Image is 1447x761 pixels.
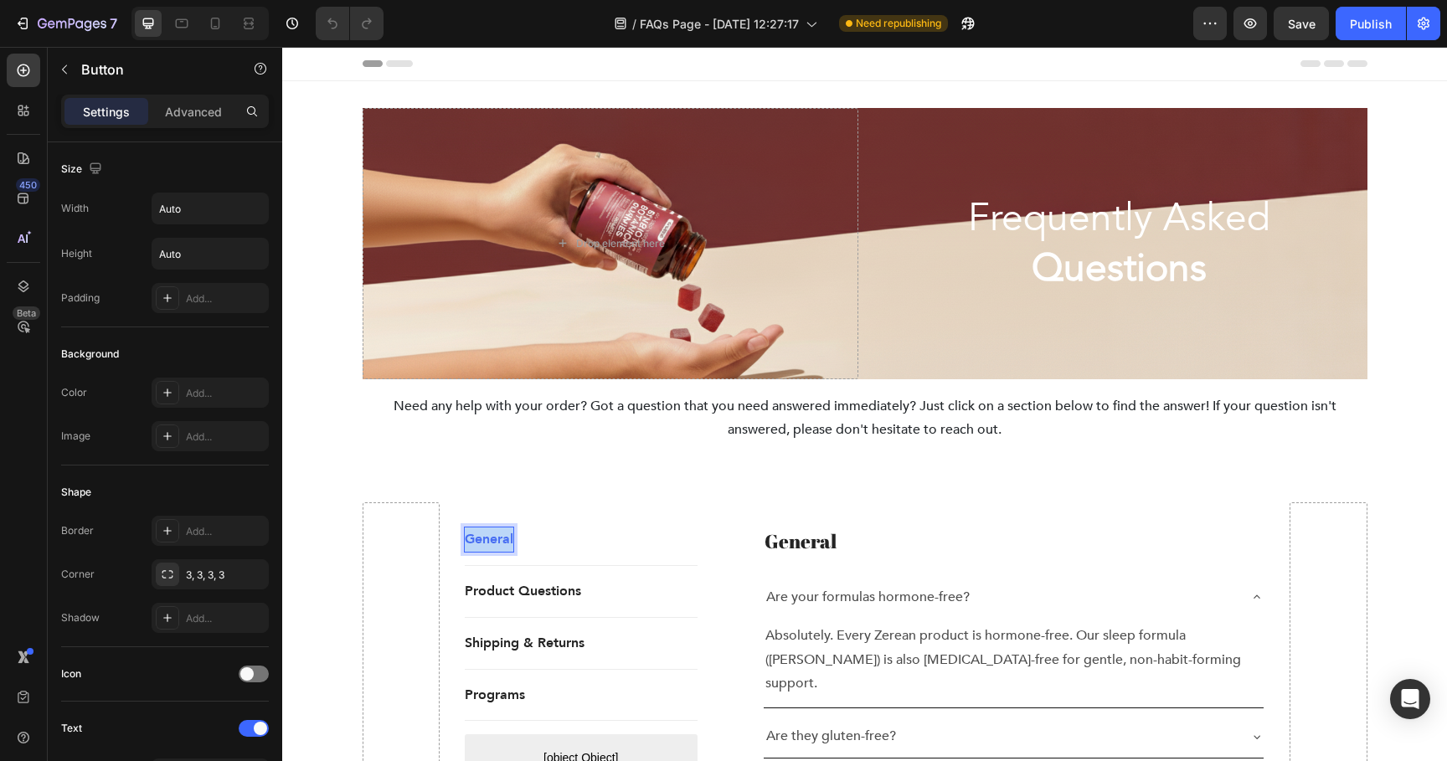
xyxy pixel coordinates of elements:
[7,7,125,40] button: 7
[152,193,268,224] input: Auto
[61,485,91,500] div: Shape
[186,568,265,583] div: 3, 3, 3, 3
[316,7,384,40] div: Undo/Redo
[484,677,614,702] p: Are they gluten-free?
[61,666,81,681] div: Icon
[61,291,100,306] div: Padding
[1274,7,1329,40] button: Save
[61,567,95,582] div: Corner
[165,103,222,121] p: Advanced
[590,145,1085,249] h2: Frequently Asked
[61,385,87,400] div: Color
[183,701,415,721] span: [object Object]
[186,291,265,306] div: Add...
[632,15,636,33] span: /
[61,158,106,181] div: Size
[856,16,941,31] span: Need republishing
[13,306,40,320] div: Beta
[61,246,92,261] div: Height
[61,201,89,216] div: Width
[61,523,94,538] div: Border
[749,195,924,248] strong: Questions
[183,481,231,505] p: General
[152,239,268,269] input: Auto
[183,481,231,505] button: <p>General</p>
[81,59,224,80] p: Button
[186,611,265,626] div: Add...
[186,524,265,539] div: Add...
[186,386,265,401] div: Add...
[111,350,1054,393] span: Need any help with your order? Got a question that you need answered immediately? Just click on a...
[83,103,130,121] p: Settings
[186,429,265,445] div: Add...
[1336,7,1406,40] button: Publish
[483,577,981,649] p: Absolutely. Every Zerean product is hormone-free. Our sleep formula ([PERSON_NAME]) is also [MEDI...
[61,721,82,736] div: Text
[282,47,1447,761] iframe: Design area
[1390,679,1430,719] div: Open Intercom Messenger
[16,178,40,192] div: 450
[484,538,687,563] p: Are your formulas hormone-free?
[640,15,799,33] span: FAQs Page - [DATE] 12:27:17
[183,584,302,609] a: Shipping & Returns
[1350,15,1392,33] div: Publish
[183,532,299,557] a: Product Questions
[294,190,383,203] div: Drop element here
[110,13,117,33] p: 7
[61,429,90,444] div: Image
[183,481,231,505] div: Rich Text Editor. Editing area: main
[1288,17,1316,31] span: Save
[61,610,100,625] div: Shadow
[61,347,119,362] div: Background
[183,636,243,661] a: Programs
[481,481,983,509] h2: General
